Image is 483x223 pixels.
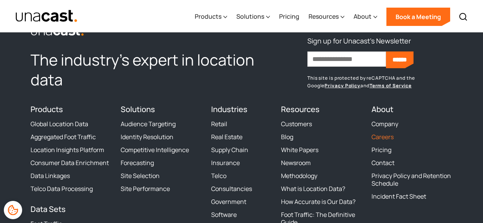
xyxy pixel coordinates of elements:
[121,172,160,180] a: Site Selection
[372,146,391,154] a: Pricing
[121,146,189,154] a: Competitive Intelligence
[121,159,154,167] a: Forecasting
[354,1,377,32] div: About
[31,205,111,214] h4: Data Sets
[281,185,345,193] a: What is Location Data?
[121,104,155,114] a: Solutions
[121,133,173,141] a: Identity Resolution
[211,172,226,180] a: Telco
[211,133,242,141] a: Real Estate
[281,172,317,180] a: Methodology
[31,146,104,154] a: Location Insights Platform
[195,12,221,21] div: Products
[372,120,398,128] a: Company
[31,104,63,114] a: Products
[281,105,362,114] h4: Resources
[325,82,360,89] a: Privacy Policy
[354,12,372,21] div: About
[31,185,93,193] a: Telco Data Processing
[281,159,311,167] a: Newsroom
[211,146,248,154] a: Supply Chain
[372,105,452,114] h4: About
[459,12,468,21] img: Search icon
[31,172,70,180] a: Data Linkages
[31,133,96,141] a: Aggregated Foot Traffic
[211,198,246,205] a: Government
[281,120,312,128] a: Customers
[372,172,452,187] a: Privacy Policy and Retention Schedule
[211,120,227,128] a: Retail
[309,1,344,32] div: Resources
[15,10,78,23] img: Unacast text logo
[211,105,272,114] h4: Industries
[236,1,270,32] div: Solutions
[309,12,339,21] div: Resources
[372,193,426,200] a: Incident Fact Sheet
[31,159,109,167] a: Consumer Data Enrichment
[370,82,412,89] a: Terms of Service
[31,120,88,128] a: Global Location Data
[281,198,355,205] a: How Accurate is Our Data?
[211,211,237,218] a: Software
[307,74,452,90] p: This site is protected by reCAPTCHA and the Google and
[386,8,450,26] a: Book a Meeting
[236,12,264,21] div: Solutions
[281,146,318,154] a: White Papers
[281,133,293,141] a: Blog
[31,50,272,90] h2: The industry’s expert in location data
[211,185,252,193] a: Consultancies
[121,185,170,193] a: Site Performance
[279,1,299,32] a: Pricing
[195,1,227,32] div: Products
[15,10,78,23] a: home
[307,35,411,47] h3: Sign up for Unacast's Newsletter
[372,133,394,141] a: Careers
[211,159,240,167] a: Insurance
[121,120,176,128] a: Audience Targeting
[4,201,22,219] div: Cookie Preferences
[372,159,394,167] a: Contact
